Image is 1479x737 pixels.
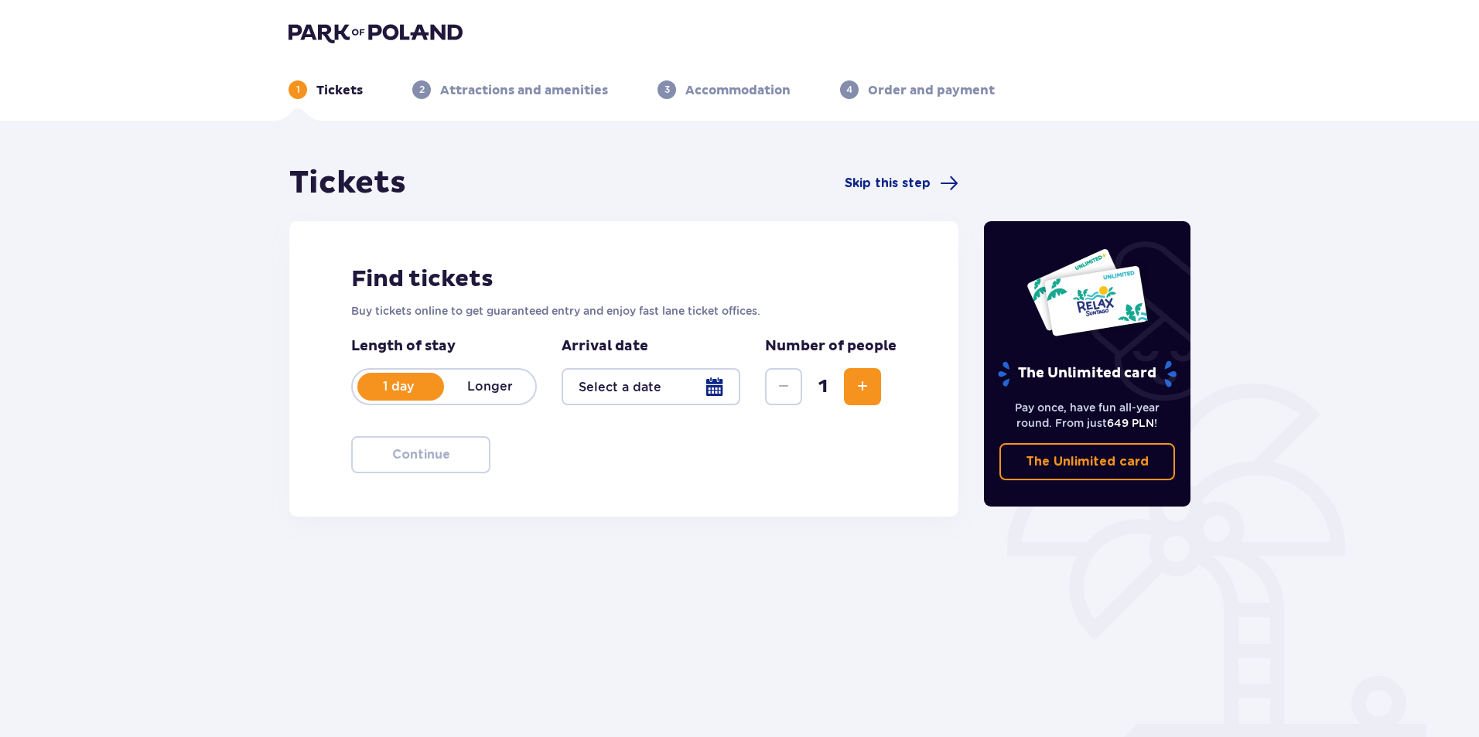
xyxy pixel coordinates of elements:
[419,83,425,97] p: 2
[392,446,450,463] p: Continue
[289,164,406,203] h1: Tickets
[765,337,897,356] p: Number of people
[562,337,648,356] p: Arrival date
[316,82,363,99] p: Tickets
[999,443,1176,480] a: The Unlimited card
[351,303,897,319] p: Buy tickets online to get guaranteed entry and enjoy fast lane ticket offices.
[296,83,300,97] p: 1
[996,360,1178,387] p: The Unlimited card
[868,82,995,99] p: Order and payment
[840,80,995,99] div: 4Order and payment
[353,378,444,395] p: 1 day
[658,80,791,99] div: 3Accommodation
[844,368,881,405] button: Increase
[440,82,608,99] p: Attractions and amenities
[351,436,490,473] button: Continue
[289,22,463,43] img: Park of Poland logo
[1026,453,1149,470] p: The Unlimited card
[685,82,791,99] p: Accommodation
[289,80,363,99] div: 1Tickets
[412,80,608,99] div: 2Attractions and amenities
[664,83,670,97] p: 3
[845,175,931,192] span: Skip this step
[805,375,841,398] span: 1
[999,400,1176,431] p: Pay once, have fun all-year round. From just !
[765,368,802,405] button: Decrease
[1026,247,1149,337] img: Two entry cards to Suntago with the word 'UNLIMITED RELAX', featuring a white background with tro...
[846,83,852,97] p: 4
[444,378,535,395] p: Longer
[1107,417,1154,429] span: 649 PLN
[351,264,897,294] h2: Find tickets
[845,174,958,193] a: Skip this step
[351,337,537,356] p: Length of stay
